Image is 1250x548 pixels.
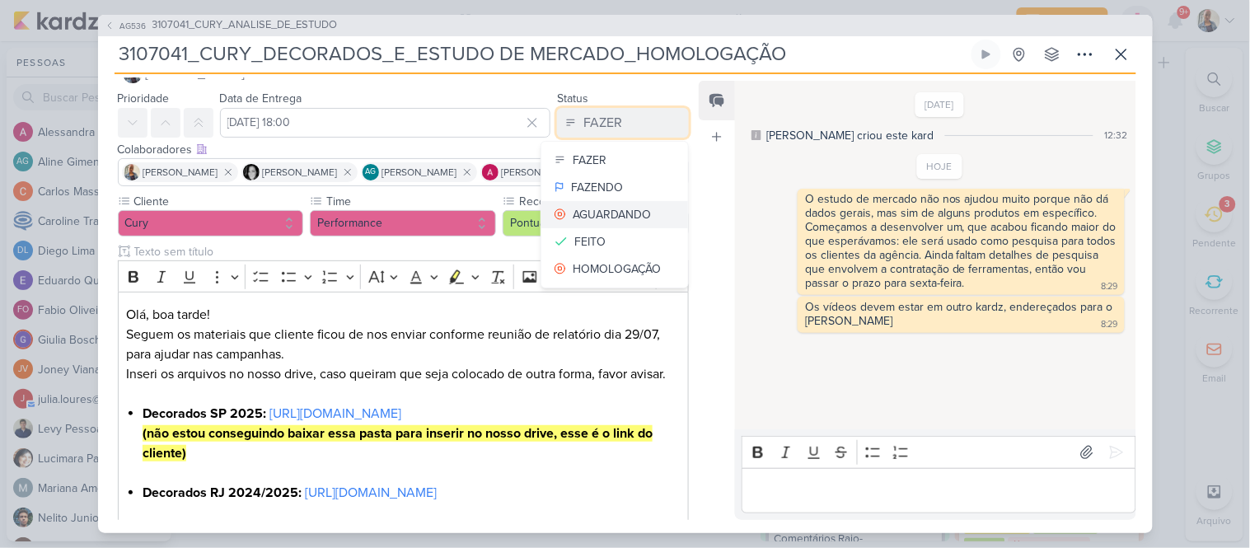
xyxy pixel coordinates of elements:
p: Olá, boa tarde! Seguem os materiais que cliente ficou de nos enviar conforme reunião de relatório... [126,305,680,384]
div: Aline Gimenez Graciano [363,164,379,180]
img: Renata Brandão [243,164,260,180]
label: Data de Entrega [220,91,302,105]
div: 12:32 [1105,128,1128,143]
div: O estudo de mercado não nos ajudou muito porque não dá dados gerais, mas sim de alguns produtos e... [805,192,1120,290]
button: AGUARDANDO [541,201,688,228]
span: [PERSON_NAME] [382,165,457,180]
div: HOMOLOGAÇÃO [573,260,661,278]
button: FAZENDO [541,174,688,201]
strong: Decorados SP 2025: [143,405,266,422]
button: Pontual [503,210,689,237]
a: [URL][DOMAIN_NAME] [305,485,437,501]
div: FAZENDO [571,179,623,196]
label: Cliente [133,193,304,210]
button: HOMOLOGAÇÃO [541,255,688,283]
label: Status [557,91,588,105]
img: Alessandra Gomes [482,164,499,180]
div: FEITO [574,233,606,251]
p: AG [365,168,376,176]
button: FAZER [541,147,688,174]
div: Os vídeos devem estar em outro kardz, endereçados para o [PERSON_NAME] [805,300,1117,328]
input: Texto sem título [131,243,690,260]
div: Editor toolbar [118,260,690,293]
span: [PERSON_NAME] [143,165,218,180]
button: FEITO [541,228,688,255]
input: Select a date [220,108,551,138]
div: 8:29 [1102,280,1118,293]
div: AGUARDANDO [573,206,651,223]
button: Cury [118,210,304,237]
label: Recorrência [517,193,689,210]
span: [PERSON_NAME] [263,165,338,180]
img: Iara Santos [124,164,140,180]
div: Editor toolbar [742,436,1135,468]
div: FAZER [573,152,606,169]
button: FAZER [557,108,689,138]
div: Editor editing area: main [742,468,1135,513]
div: 8:29 [1102,318,1118,331]
div: FAZER [583,113,622,133]
label: Prioridade [118,91,170,105]
div: Ligar relógio [980,48,993,61]
a: [URL][DOMAIN_NAME] [269,405,401,422]
div: [PERSON_NAME] criou este kard [766,127,934,144]
div: Colaboradores [118,141,690,158]
span: [PERSON_NAME] [502,165,577,180]
label: Time [325,193,496,210]
input: Kard Sem Título [115,40,968,69]
strong: (não estou conseguindo baixar essa pasta para inserir no nosso drive, esse é o link do cliente) [143,425,653,461]
strong: Decorados RJ 2024/2025: [143,485,302,501]
button: Performance [310,210,496,237]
